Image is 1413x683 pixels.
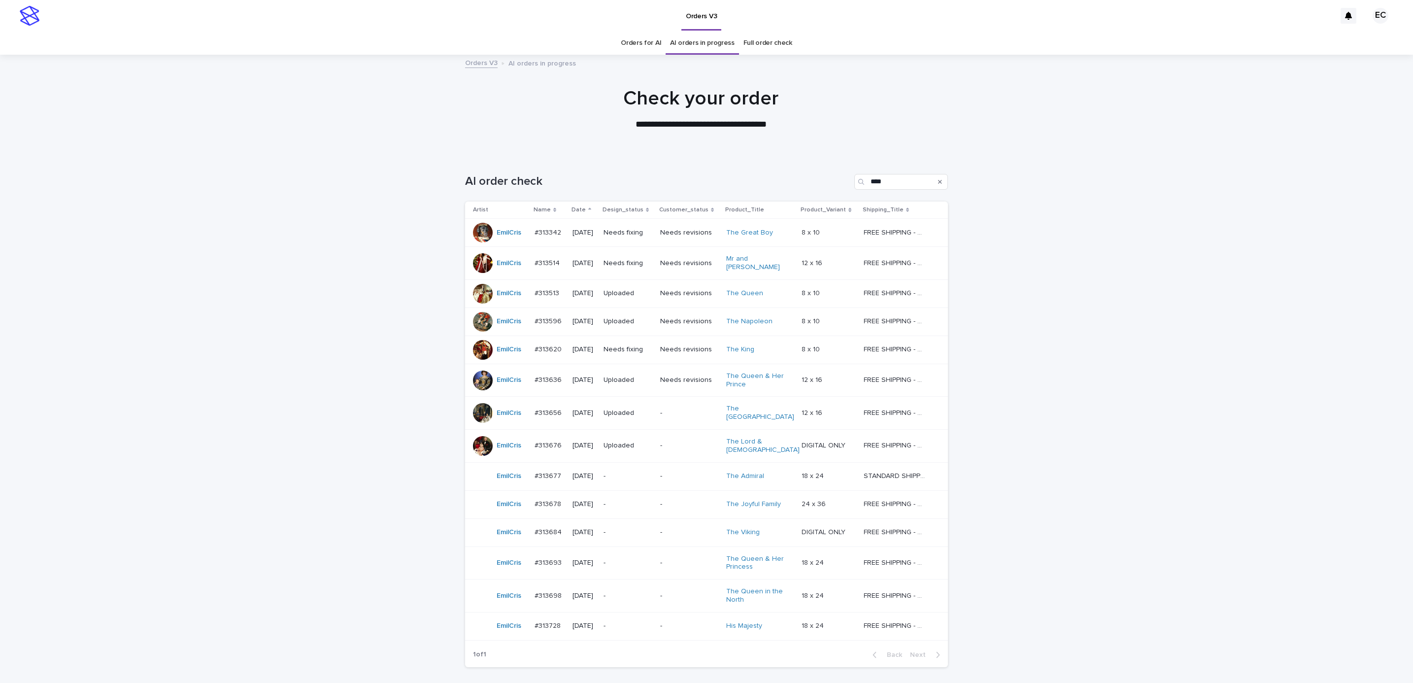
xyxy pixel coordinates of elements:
[465,247,948,280] tr: EmilCris #313514#313514 [DATE]Needs fixingNeeds revisionsMr and [PERSON_NAME] 12 x 1612 x 16 FREE...
[604,229,652,237] p: Needs fixing
[660,528,718,537] p: -
[535,287,561,298] p: #313513
[465,279,948,307] tr: EmilCris #313513#313513 [DATE]UploadedNeeds revisionsThe Queen 8 x 108 x 10 FREE SHIPPING - previ...
[465,546,948,580] tr: EmilCris #313693#313693 [DATE]--The Queen & Her Princess 18 x 2418 x 24 FREE SHIPPING - preview i...
[497,622,521,630] a: EmilCris
[604,317,652,326] p: Uploaded
[802,257,824,268] p: 12 x 16
[726,555,788,572] a: The Queen & Her Princess
[572,559,596,567] p: [DATE]
[864,227,927,237] p: FREE SHIPPING - preview in 1-2 business days, after your approval delivery will take 5-10 b.d.
[572,317,596,326] p: [DATE]
[660,229,718,237] p: Needs revisions
[865,650,906,659] button: Back
[726,622,762,630] a: His Majesty
[572,205,586,215] p: Date
[497,409,521,417] a: EmilCris
[465,219,948,247] tr: EmilCris #313342#313342 [DATE]Needs fixingNeeds revisionsThe Great Boy 8 x 108 x 10 FREE SHIPPING...
[603,205,643,215] p: Design_status
[660,592,718,600] p: -
[572,345,596,354] p: [DATE]
[864,526,927,537] p: FREE SHIPPING - preview in 1-2 business days, after your approval delivery will take 5-10 b.d.
[906,650,948,659] button: Next
[660,472,718,480] p: -
[660,376,718,384] p: Needs revisions
[465,307,948,336] tr: EmilCris #313596#313596 [DATE]UploadedNeeds revisionsThe Napoleon 8 x 108 x 10 FREE SHIPPING - pr...
[572,376,596,384] p: [DATE]
[572,500,596,509] p: [DATE]
[660,622,718,630] p: -
[854,174,948,190] input: Search
[508,57,576,68] p: AI orders in progress
[659,205,708,215] p: Customer_status
[572,259,596,268] p: [DATE]
[621,32,661,55] a: Orders for AI
[802,407,824,417] p: 12 x 16
[465,364,948,397] tr: EmilCris #313636#313636 [DATE]UploadedNeeds revisionsThe Queen & Her Prince 12 x 1612 x 16 FREE S...
[497,559,521,567] a: EmilCris
[465,518,948,546] tr: EmilCris #313684#313684 [DATE]--The Viking DIGITAL ONLYDIGITAL ONLY FREE SHIPPING - preview in 1-...
[497,289,521,298] a: EmilCris
[726,472,764,480] a: The Admiral
[497,528,521,537] a: EmilCris
[572,409,596,417] p: [DATE]
[465,462,948,490] tr: EmilCris #313677#313677 [DATE]--The Admiral 18 x 2418 x 24 STANDARD SHIPPING - Up to 4 weeksSTAND...
[604,376,652,384] p: Uploaded
[801,205,846,215] p: Product_Variant
[910,651,932,658] span: Next
[726,229,773,237] a: The Great Boy
[881,651,902,658] span: Back
[802,440,847,450] p: DIGITAL ONLY
[802,470,826,480] p: 18 x 24
[864,407,927,417] p: FREE SHIPPING - preview in 1-2 business days, after your approval delivery will take 5-10 b.d.
[604,472,652,480] p: -
[535,440,564,450] p: #313676
[726,405,794,421] a: The [GEOGRAPHIC_DATA]
[465,397,948,430] tr: EmilCris #313656#313656 [DATE]Uploaded-The [GEOGRAPHIC_DATA] 12 x 1612 x 16 FREE SHIPPING - previ...
[465,174,850,189] h1: AI order check
[802,227,822,237] p: 8 x 10
[535,620,563,630] p: #313728
[535,407,564,417] p: #313656
[604,345,652,354] p: Needs fixing
[535,343,564,354] p: #313620
[535,526,564,537] p: #313684
[726,317,773,326] a: The Napoleon
[535,315,564,326] p: #313596
[726,289,763,298] a: The Queen
[726,528,760,537] a: The Viking
[660,317,718,326] p: Needs revisions
[604,289,652,298] p: Uploaded
[864,590,927,600] p: FREE SHIPPING - preview in 1-2 business days, after your approval delivery will take 5-10 b.d.
[864,257,927,268] p: FREE SHIPPING - preview in 1-2 business days, after your approval delivery will take 5-10 b.d.
[864,440,927,450] p: FREE SHIPPING - preview in 1-2 business days, after your approval delivery will take 5-10 b.d.
[670,32,735,55] a: AI orders in progress
[465,612,948,640] tr: EmilCris #313728#313728 [DATE]--His Majesty 18 x 2418 x 24 FREE SHIPPING - preview in 1-2 busines...
[572,289,596,298] p: [DATE]
[802,343,822,354] p: 8 x 10
[497,317,521,326] a: EmilCris
[660,442,718,450] p: -
[802,315,822,326] p: 8 x 10
[864,557,927,567] p: FREE SHIPPING - preview in 1-2 business days, after your approval delivery will take 5-10 b.d.
[726,372,788,389] a: The Queen & Her Prince
[497,500,521,509] a: EmilCris
[864,374,927,384] p: FREE SHIPPING - preview in 1-2 business days, after your approval delivery will take 5-10 b.d.
[535,557,564,567] p: #313693
[725,205,764,215] p: Product_Title
[572,622,596,630] p: [DATE]
[864,287,927,298] p: FREE SHIPPING - preview in 1-2 business days, after your approval delivery will take 5-10 b.d.
[535,257,562,268] p: #313514
[460,87,942,110] h1: Check your order
[465,643,494,667] p: 1 of 1
[802,498,828,509] p: 24 x 36
[864,498,927,509] p: FREE SHIPPING - preview in 1-2 business days, after your approval delivery will take 5-10 b.d.
[20,6,39,26] img: stacker-logo-s-only.png
[604,259,652,268] p: Needs fixing
[604,528,652,537] p: -
[660,259,718,268] p: Needs revisions
[864,315,927,326] p: FREE SHIPPING - preview in 1-2 business days, after your approval delivery will take 5-10 b.d.
[535,374,564,384] p: #313636
[802,374,824,384] p: 12 x 16
[497,442,521,450] a: EmilCris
